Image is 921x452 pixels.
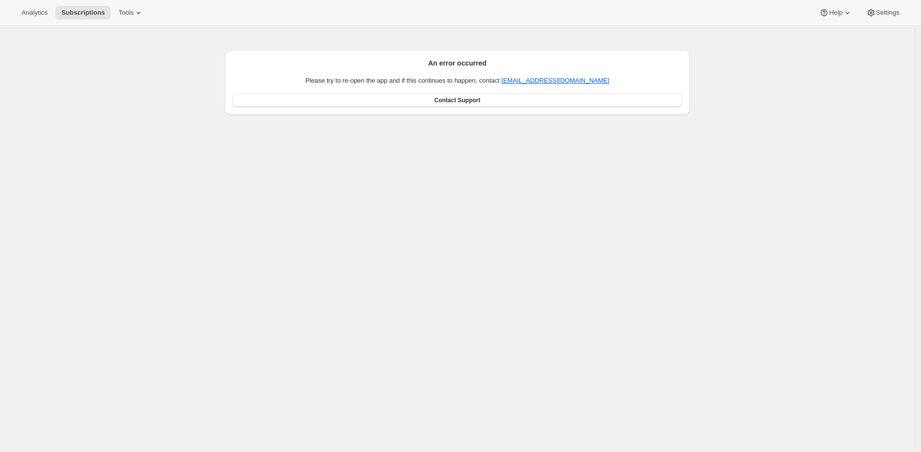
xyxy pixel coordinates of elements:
span: Settings [876,9,899,17]
p: Please try to re-open the app and if this continues to happen, contact [233,76,682,86]
span: Analytics [22,9,47,17]
span: Contact Support [434,96,480,104]
button: Help [813,6,858,20]
span: Subscriptions [61,9,105,17]
button: Analytics [16,6,53,20]
button: Settings [860,6,905,20]
h2: An error occurred [233,58,682,68]
button: Subscriptions [55,6,111,20]
span: Tools [118,9,134,17]
a: [EMAIL_ADDRESS][DOMAIN_NAME] [501,77,609,84]
a: Contact Support [233,93,682,107]
button: Tools [113,6,149,20]
span: Help [829,9,842,17]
